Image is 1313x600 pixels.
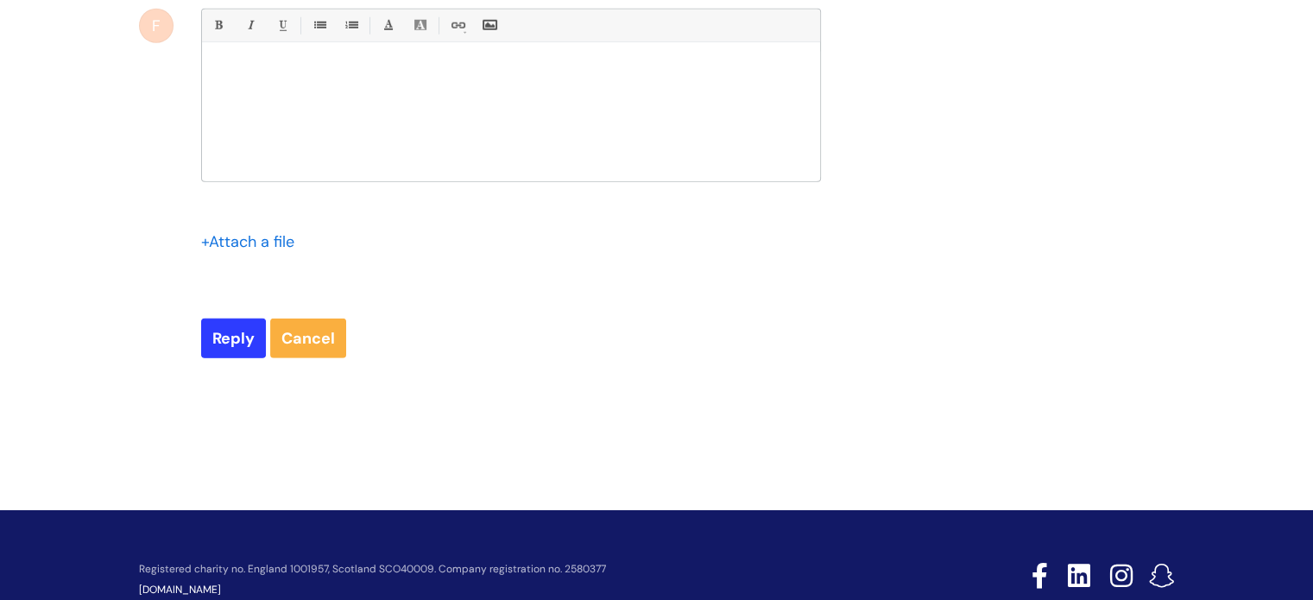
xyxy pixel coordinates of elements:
[207,15,229,36] a: Bold (Ctrl-B)
[139,583,221,597] a: [DOMAIN_NAME]
[139,564,909,575] p: Registered charity no. England 1001957, Scotland SCO40009. Company registration no. 2580377
[271,15,293,36] a: Underline(Ctrl-U)
[377,15,399,36] a: Font Color
[446,15,468,36] a: Link
[409,15,431,36] a: Back Color
[340,15,362,36] a: 1. Ordered List (Ctrl-Shift-8)
[139,9,174,43] div: F
[478,15,500,36] a: Insert Image...
[239,15,261,36] a: Italic (Ctrl-I)
[308,15,330,36] a: • Unordered List (Ctrl-Shift-7)
[201,228,305,256] div: Attach a file
[201,231,209,252] span: +
[270,319,346,358] a: Cancel
[201,319,266,358] input: Reply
